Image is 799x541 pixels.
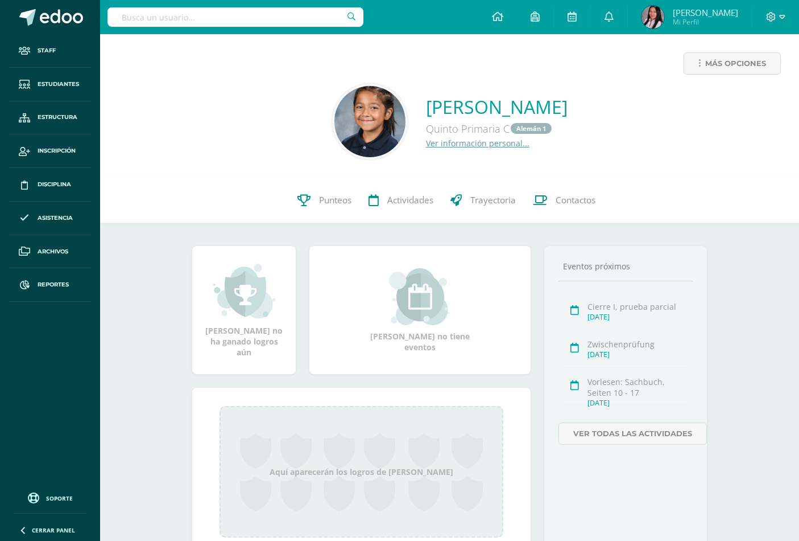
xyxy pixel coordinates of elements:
[38,180,71,189] span: Disciplina
[426,138,529,149] a: Ver información personal...
[107,7,363,27] input: Busca un usuario...
[38,80,79,89] span: Estudiantes
[587,339,689,350] div: Zwischenprüfung
[558,423,707,445] a: Ver todas las actividades
[9,134,91,168] a: Inscripción
[684,52,781,75] a: Más opciones
[556,194,595,206] span: Contactos
[38,113,77,122] span: Estructura
[289,178,360,223] a: Punteos
[587,398,689,408] div: [DATE]
[705,53,766,74] span: Más opciones
[470,194,516,206] span: Trayectoria
[673,7,738,18] span: [PERSON_NAME]
[511,123,552,134] a: Alemán 1
[524,178,604,223] a: Contactos
[9,202,91,235] a: Asistencia
[38,46,56,55] span: Staff
[9,34,91,68] a: Staff
[426,119,568,138] div: Quinto Primaria C
[38,247,68,256] span: Archivos
[334,86,405,157] img: 82f7f00603ddff0cfe90e319d437b390.png
[9,268,91,302] a: Reportes
[442,178,524,223] a: Trayectoria
[38,214,73,223] span: Asistencia
[14,490,86,505] a: Soporte
[363,268,477,353] div: [PERSON_NAME] no tiene eventos
[389,268,451,325] img: event_small.png
[9,235,91,269] a: Archivos
[360,178,442,223] a: Actividades
[46,494,73,502] span: Soporte
[32,526,75,534] span: Cerrar panel
[587,301,689,312] div: Cierre I, prueba parcial
[587,376,689,398] div: Vorlesen: Sachbuch, Seiten 10 - 17
[213,263,275,319] img: achievement_small.png
[387,194,433,206] span: Actividades
[673,17,738,27] span: Mi Perfil
[426,95,568,119] a: [PERSON_NAME]
[319,194,351,206] span: Punteos
[9,168,91,202] a: Disciplina
[9,68,91,101] a: Estudiantes
[558,261,693,272] div: Eventos próximos
[641,6,664,28] img: 1c4a8e29229ca7cba10d259c3507f649.png
[38,146,76,155] span: Inscripción
[220,406,503,538] div: Aquí aparecerán los logros de [PERSON_NAME]
[204,263,284,358] div: [PERSON_NAME] no ha ganado logros aún
[587,350,689,359] div: [DATE]
[38,280,69,289] span: Reportes
[9,101,91,135] a: Estructura
[587,312,689,322] div: [DATE]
